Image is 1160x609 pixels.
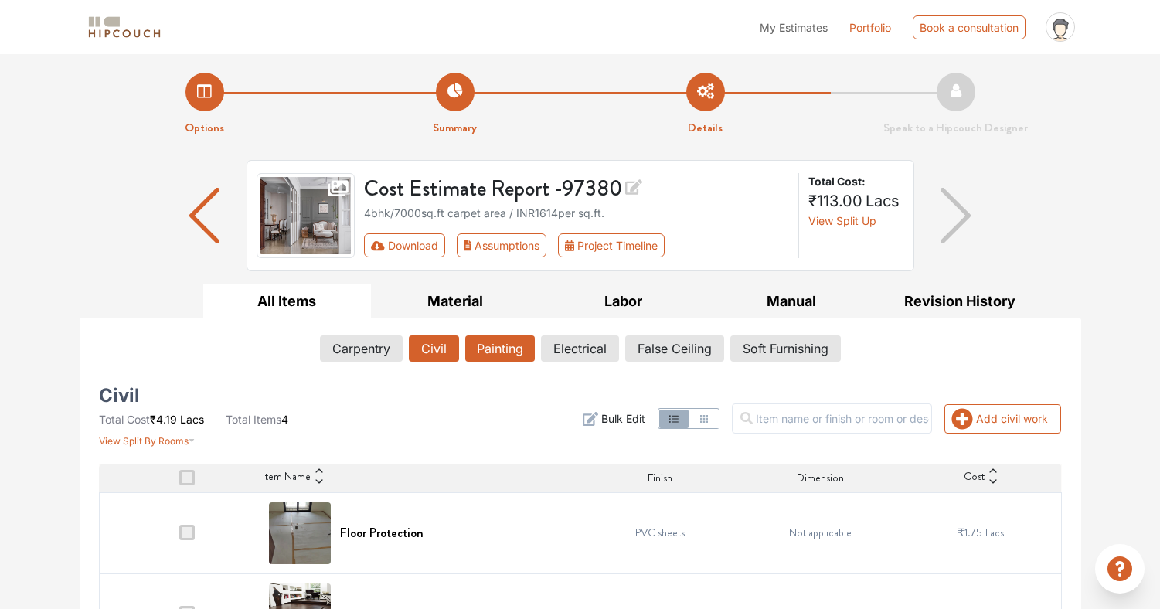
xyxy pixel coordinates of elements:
[913,15,1026,39] div: Book a consultation
[688,119,723,136] strong: Details
[86,10,163,45] span: logo-horizontal.svg
[86,14,163,41] img: logo-horizontal.svg
[539,284,708,318] button: Labor
[433,119,477,136] strong: Summary
[707,284,876,318] button: Manual
[964,468,985,487] span: Cost
[263,468,311,487] span: Item Name
[876,284,1044,318] button: Revision History
[320,335,403,362] button: Carpentry
[226,413,281,426] span: Total Items
[849,19,891,36] a: Portfolio
[364,173,789,202] h3: Cost Estimate Report - 97380
[944,404,1061,434] button: Add civil work
[730,335,841,362] button: Soft Furnishing
[257,173,355,258] img: gallery
[340,526,424,540] h6: Floor Protection
[269,502,331,564] img: Floor Protection
[958,525,982,540] span: ₹1.75
[985,525,1004,540] span: Lacs
[558,233,665,257] button: Project Timeline
[740,492,901,573] td: Not applicable
[732,403,932,434] input: Item name or finish or room or description
[409,335,459,362] button: Civil
[883,119,1028,136] strong: Speak to a Hipcouch Designer
[364,233,789,257] div: Toolbar with button groups
[601,410,645,427] span: Bulk Edit
[226,411,288,427] li: 4
[583,410,645,427] button: Bulk Edit
[760,21,828,34] span: My Estimates
[465,335,535,362] button: Painting
[808,192,862,210] span: ₹113.00
[808,173,901,189] strong: Total Cost:
[180,413,204,426] span: Lacs
[648,470,672,486] span: Finish
[541,335,619,362] button: Electrical
[99,413,150,426] span: Total Cost
[941,188,971,243] img: arrow right
[99,435,189,447] span: View Split By Rooms
[150,413,177,426] span: ₹4.19
[371,284,539,318] button: Material
[625,335,724,362] button: False Ceiling
[457,233,547,257] button: Assumptions
[364,205,789,221] div: 4bhk / 7000 sq.ft carpet area / INR 1614 per sq.ft.
[99,390,140,402] h5: Civil
[189,188,219,243] img: arrow left
[364,233,677,257] div: First group
[99,427,196,448] button: View Split By Rooms
[203,284,372,318] button: All Items
[185,119,224,136] strong: Options
[797,470,844,486] span: Dimension
[866,192,900,210] span: Lacs
[808,214,876,227] span: View Split Up
[580,492,741,573] td: PVC sheets
[808,213,876,229] button: View Split Up
[364,233,445,257] button: Download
